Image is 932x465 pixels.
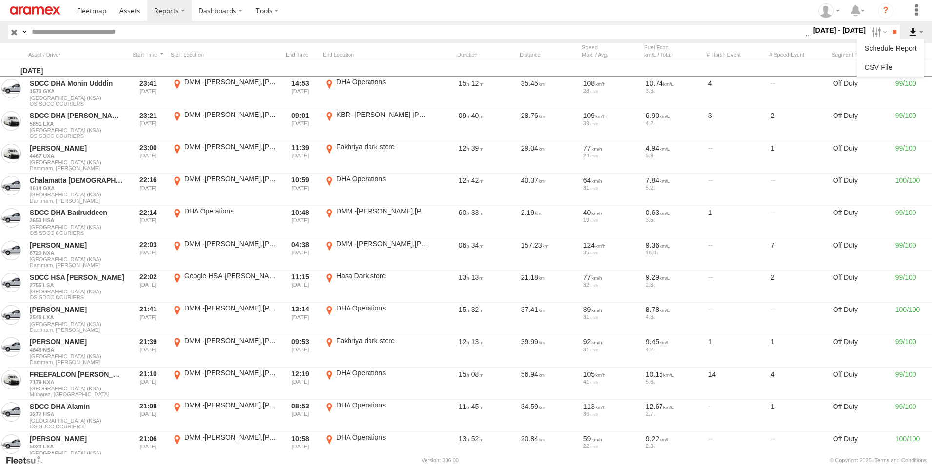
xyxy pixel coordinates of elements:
div: Exited after selected date range [282,433,319,463]
div: 4.2 [646,120,701,126]
span: 45 [471,403,484,410]
span: 42 [471,176,484,184]
span: 33 [471,209,484,216]
a: 4846 NSA [30,347,124,353]
div: DMM -[PERSON_NAME],[PERSON_NAME],Nawras -P# 68 [336,239,428,248]
div: 8.78 [646,305,701,314]
div: DMM -[PERSON_NAME],[PERSON_NAME],Nawras -P# 68 [184,336,276,345]
div: 19 [583,217,639,223]
div: Off Duty [832,142,890,173]
span: [GEOGRAPHIC_DATA] (KSA) [30,321,124,327]
div: 12.67 [646,402,701,411]
span: 40 [471,112,484,119]
div: DHA Operations [184,207,276,215]
a: View Asset in Asset Management [1,305,21,325]
div: DMM -[PERSON_NAME],[PERSON_NAME],Nawras -P# 68 [184,368,276,377]
div: 31 [583,314,639,320]
div: © Copyright 2025 - [830,457,927,463]
span: [GEOGRAPHIC_DATA] (KSA) [30,386,124,391]
label: Click to View Event Location [171,401,278,431]
span: 09 [459,112,469,119]
label: Click to View Event Location [171,304,278,334]
div: 2.3 [646,282,701,288]
a: Chalamatta [DEMOGRAPHIC_DATA] [30,176,124,185]
div: 7.84 [646,176,701,185]
span: 13 [471,273,484,281]
a: 2755 LSA [30,282,124,289]
span: 08 [471,370,484,378]
span: Filter Results to this Group [30,230,124,236]
div: Off Duty [832,207,890,237]
div: 77 [583,273,639,282]
div: DMM -[PERSON_NAME],[PERSON_NAME],Nawras -P# 68 [184,304,276,312]
a: Visit our Website [5,455,50,465]
div: 10.15 [646,370,701,379]
div: Exited after selected date range [282,174,319,205]
a: [PERSON_NAME] [30,241,124,250]
div: Entered prior to selected date range [130,401,167,431]
a: Terms and Conditions [875,457,927,463]
div: 1 [707,336,765,367]
div: 5.6 [646,379,701,385]
div: Off Duty [832,110,890,140]
div: 5.9 [646,153,701,158]
div: 105 [583,370,639,379]
div: Off Duty [832,239,890,270]
div: Exited after selected date range [282,110,319,140]
div: 3.3 [646,88,701,94]
label: Click to View Event Location [171,271,278,302]
div: Exited after selected date range [282,271,319,302]
div: 29.04 [520,142,578,173]
a: 7179 KXA [30,379,124,386]
span: [GEOGRAPHIC_DATA] (KSA) [30,224,124,230]
div: 2.7 [646,411,701,417]
a: SDCC HSA [PERSON_NAME] [30,273,124,282]
span: [GEOGRAPHIC_DATA] (KSA) [30,192,124,197]
div: Entered prior to selected date range [130,142,167,173]
img: aramex-logo.svg [10,6,60,15]
a: 4467 UXA [30,153,124,159]
div: 113 [583,402,639,411]
div: 39 [583,120,639,126]
div: Entered prior to selected date range [130,271,167,302]
a: 8720 NXA [30,250,124,256]
span: 13 [459,435,469,443]
label: Click to View Event Location [323,207,430,237]
span: [GEOGRAPHIC_DATA] (KSA) [30,256,124,262]
span: Filter Results to this Group [30,424,124,429]
span: [GEOGRAPHIC_DATA] (KSA) [30,418,124,424]
div: Google-HSA-[PERSON_NAME]-Gassaniya 1 [184,271,276,280]
div: Entered prior to selected date range [130,336,167,367]
div: 1 [707,207,765,237]
div: Entered prior to selected date range [130,77,167,108]
div: Exited after selected date range [282,304,319,334]
span: Filter Results to this Group [30,262,124,268]
span: 12 [459,176,469,184]
div: Exited after selected date range [282,77,319,108]
span: 15 [459,370,469,378]
a: [PERSON_NAME] [30,305,124,314]
span: 12 [459,144,469,152]
a: [PERSON_NAME] [30,144,124,153]
label: Search Filter Options [868,25,889,39]
label: Click to View Event Location [323,304,430,334]
div: 31 [583,185,639,191]
a: 5024 LXA [30,443,124,450]
div: 14 [707,368,765,399]
div: Off Duty [832,304,890,334]
div: Fakhriya dark store [336,336,428,345]
div: 35 [583,250,639,255]
span: Filter Results to this Group [30,101,124,107]
span: 32 [471,306,484,313]
div: 32 [583,282,639,288]
div: Exited after selected date range [282,142,319,173]
div: 9.22 [646,434,701,443]
div: 4.3 [646,314,701,320]
a: 1573 GXA [30,88,124,95]
div: Entered prior to selected date range [130,239,167,270]
div: 36 [583,411,639,417]
label: Click to View Event Location [171,336,278,367]
span: Filter Results to this Group [30,391,124,397]
span: 11 [459,403,469,410]
div: Exited after selected date range [282,401,319,431]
